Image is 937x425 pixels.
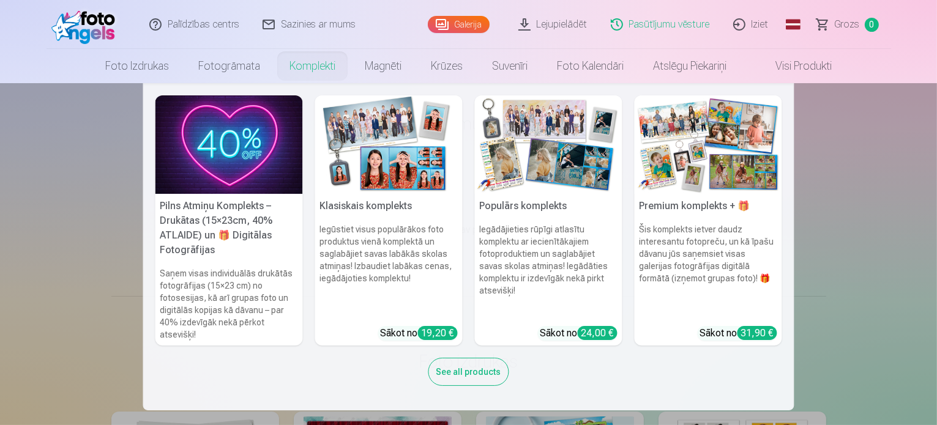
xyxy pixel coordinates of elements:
[428,358,509,386] div: See all products
[542,49,638,83] a: Foto kalendāri
[428,16,490,33] a: Galerija
[700,326,777,341] div: Sākot no
[315,95,463,346] a: Klasiskais komplektsKlasiskais komplektsIegūstiet visus populārākos foto produktus vienā komplekt...
[381,326,458,341] div: Sākot no
[741,49,846,83] a: Visi produkti
[315,95,463,194] img: Klasiskais komplekts
[475,194,622,218] h5: Populārs komplekts
[418,326,458,340] div: 19,20 €
[638,49,741,83] a: Atslēgu piekariņi
[635,218,782,321] h6: Šis komplekts ietver daudz interesantu fotopreču, un kā īpašu dāvanu jūs saņemsiet visas galerija...
[91,49,184,83] a: Foto izdrukas
[155,194,303,262] h5: Pilns Atmiņu Komplekts – Drukātas (15×23cm, 40% ATLAIDE) un 🎁 Digitālas Fotogrāfijas
[865,18,879,32] span: 0
[578,326,618,340] div: 24,00 €
[155,95,303,346] a: Pilns Atmiņu Komplekts – Drukātas (15×23cm, 40% ATLAIDE) un 🎁 Digitālas Fotogrāfijas Pilns Atmiņu...
[475,95,622,346] a: Populārs komplektsPopulārs komplektsIegādājieties rūpīgi atlasītu komplektu ar iecienītākajiem fo...
[315,194,463,218] h5: Klasiskais komplekts
[475,95,622,194] img: Populārs komplekts
[635,95,782,194] img: Premium komplekts + 🎁
[416,49,477,83] a: Krūzes
[51,5,122,44] img: /fa1
[475,218,622,321] h6: Iegādājieties rūpīgi atlasītu komplektu ar iecienītākajiem fotoproduktiem un saglabājiet savas sk...
[275,49,350,83] a: Komplekti
[184,49,275,83] a: Fotogrāmata
[155,262,303,346] h6: Saņem visas individuālās drukātās fotogrāfijas (15×23 cm) no fotosesijas, kā arī grupas foto un d...
[540,326,618,341] div: Sākot no
[835,17,860,32] span: Grozs
[635,95,782,346] a: Premium komplekts + 🎁 Premium komplekts + 🎁Šis komplekts ietver daudz interesantu fotopreču, un k...
[635,194,782,218] h5: Premium komplekts + 🎁
[737,326,777,340] div: 31,90 €
[315,218,463,321] h6: Iegūstiet visus populārākos foto produktus vienā komplektā un saglabājiet savas labākās skolas at...
[428,364,509,377] a: See all products
[155,95,303,194] img: Pilns Atmiņu Komplekts – Drukātas (15×23cm, 40% ATLAIDE) un 🎁 Digitālas Fotogrāfijas
[350,49,416,83] a: Magnēti
[477,49,542,83] a: Suvenīri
